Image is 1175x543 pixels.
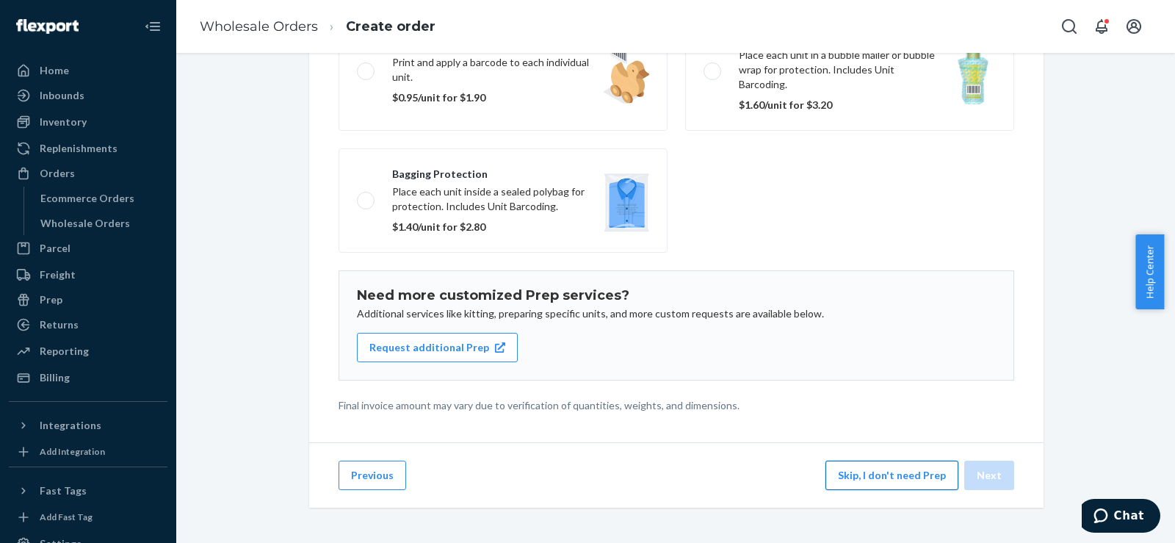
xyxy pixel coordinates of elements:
[40,511,93,523] div: Add Fast Tag
[9,366,167,389] a: Billing
[9,162,167,185] a: Orders
[1135,234,1164,309] button: Help Center
[9,84,167,107] a: Inbounds
[40,216,130,231] div: Wholesale Orders
[40,317,79,332] div: Returns
[40,191,134,206] div: Ecommerce Orders
[1082,499,1160,536] iframe: Opens a widget where you can chat to one of our agents
[1119,12,1149,41] button: Open account menu
[9,339,167,363] a: Reporting
[188,5,447,48] ol: breadcrumbs
[1055,12,1084,41] button: Open Search Box
[9,59,167,82] a: Home
[40,166,75,181] div: Orders
[9,414,167,437] button: Integrations
[40,115,87,129] div: Inventory
[40,292,62,307] div: Prep
[40,370,70,385] div: Billing
[9,508,167,526] a: Add Fast Tag
[339,398,1014,413] p: Final invoice amount may vary due to verification of quantities, weights, and dimensions.
[825,461,958,490] button: Skip, I don't need Prep
[200,18,318,35] a: Wholesale Orders
[40,267,76,282] div: Freight
[40,418,101,433] div: Integrations
[9,313,167,337] a: Returns
[9,479,167,503] button: Fast Tags
[357,289,996,303] h1: Need more customized Prep services?
[9,237,167,260] a: Parcel
[40,241,70,256] div: Parcel
[1087,12,1116,41] button: Open notifications
[33,187,168,210] a: Ecommerce Orders
[9,443,167,461] a: Add Integration
[40,88,84,103] div: Inbounds
[40,141,117,156] div: Replenishments
[40,344,89,359] div: Reporting
[40,63,69,78] div: Home
[357,333,518,362] button: Request additional Prep
[339,461,406,490] button: Previous
[9,110,167,134] a: Inventory
[9,263,167,287] a: Freight
[9,288,167,312] a: Prep
[964,461,1014,490] button: Next
[138,12,167,41] button: Close Navigation
[346,18,435,35] a: Create order
[40,445,105,458] div: Add Integration
[16,19,79,34] img: Flexport logo
[40,483,87,498] div: Fast Tags
[33,212,168,235] a: Wholesale Orders
[357,306,996,321] p: Additional services like kitting, preparing specific units, and more custom requests are availabl...
[9,137,167,160] a: Replenishments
